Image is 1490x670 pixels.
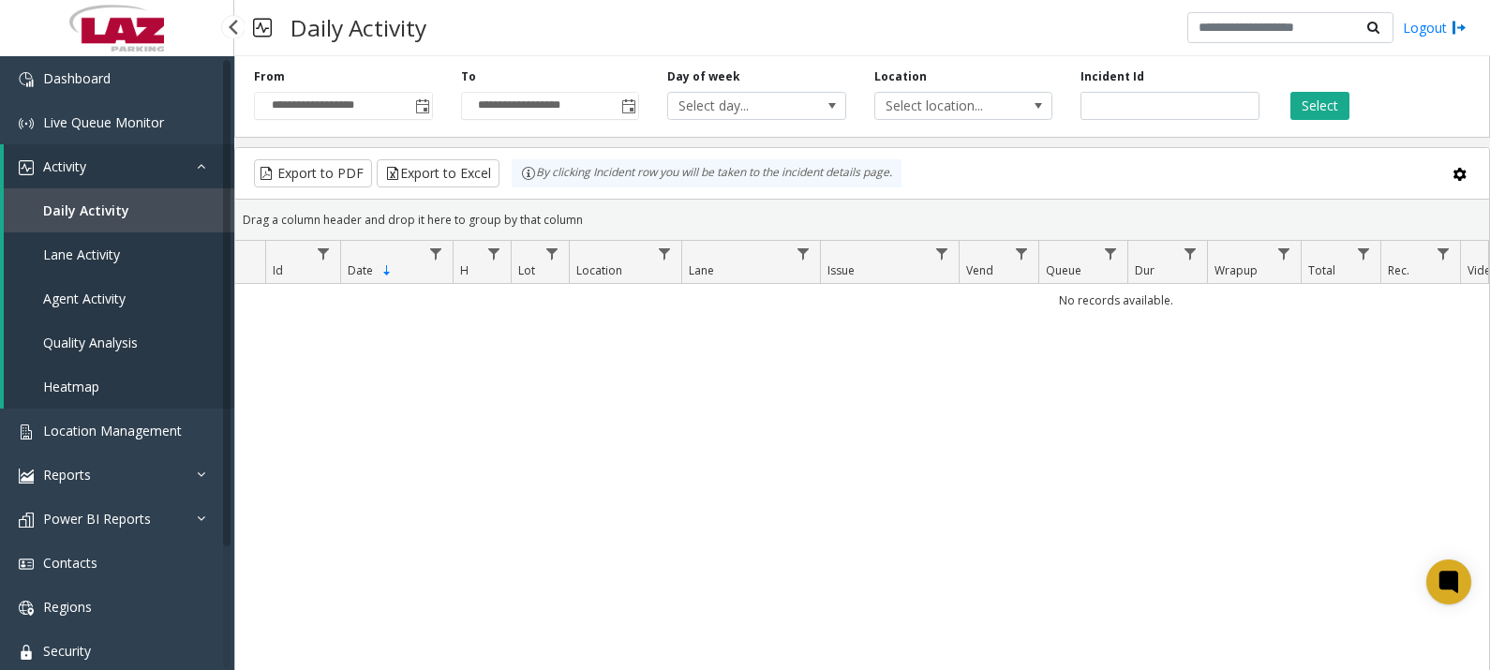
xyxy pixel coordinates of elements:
[19,424,34,439] img: 'icon'
[235,203,1489,236] div: Drag a column header and drop it here to group by that column
[930,241,955,266] a: Issue Filter Menu
[43,246,120,263] span: Lane Activity
[254,159,372,187] button: Export to PDF
[281,5,436,51] h3: Daily Activity
[19,160,34,175] img: 'icon'
[1009,241,1035,266] a: Vend Filter Menu
[43,290,126,307] span: Agent Activity
[273,262,283,278] span: Id
[43,466,91,484] span: Reports
[43,642,91,660] span: Security
[19,116,34,131] img: 'icon'
[311,241,336,266] a: Id Filter Menu
[348,262,373,278] span: Date
[460,262,469,278] span: H
[4,276,234,320] a: Agent Activity
[4,320,234,365] a: Quality Analysis
[43,598,92,616] span: Regions
[43,554,97,572] span: Contacts
[1403,18,1467,37] a: Logout
[618,93,638,119] span: Toggle popup
[380,263,395,278] span: Sortable
[254,68,285,85] label: From
[1135,262,1155,278] span: Dur
[4,188,234,232] a: Daily Activity
[43,510,151,528] span: Power BI Reports
[43,378,99,395] span: Heatmap
[1388,262,1409,278] span: Rec.
[377,159,499,187] button: Export to Excel
[966,262,993,278] span: Vend
[43,157,86,175] span: Activity
[19,469,34,484] img: 'icon'
[1452,18,1467,37] img: logout
[1351,241,1377,266] a: Total Filter Menu
[540,241,565,266] a: Lot Filter Menu
[1214,262,1258,278] span: Wrapup
[1272,241,1297,266] a: Wrapup Filter Menu
[43,113,164,131] span: Live Queue Monitor
[43,201,129,219] span: Daily Activity
[1080,68,1144,85] label: Incident Id
[19,601,34,616] img: 'icon'
[19,645,34,660] img: 'icon'
[875,93,1017,119] span: Select location...
[461,68,476,85] label: To
[512,159,901,187] div: By clicking Incident row you will be taken to the incident details page.
[652,241,678,266] a: Location Filter Menu
[1178,241,1203,266] a: Dur Filter Menu
[689,262,714,278] span: Lane
[1431,241,1456,266] a: Rec. Filter Menu
[827,262,855,278] span: Issue
[19,513,34,528] img: 'icon'
[19,557,34,572] img: 'icon'
[518,262,535,278] span: Lot
[1098,241,1124,266] a: Queue Filter Menu
[1308,262,1335,278] span: Total
[253,5,272,51] img: pageIcon
[1046,262,1081,278] span: Queue
[791,241,816,266] a: Lane Filter Menu
[43,422,182,439] span: Location Management
[43,334,138,351] span: Quality Analysis
[667,68,740,85] label: Day of week
[424,241,449,266] a: Date Filter Menu
[4,232,234,276] a: Lane Activity
[521,166,536,181] img: infoIcon.svg
[411,93,432,119] span: Toggle popup
[668,93,810,119] span: Select day...
[576,262,622,278] span: Location
[4,144,234,188] a: Activity
[43,69,111,87] span: Dashboard
[4,365,234,409] a: Heatmap
[19,72,34,87] img: 'icon'
[1290,92,1349,120] button: Select
[874,68,927,85] label: Location
[482,241,507,266] a: H Filter Menu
